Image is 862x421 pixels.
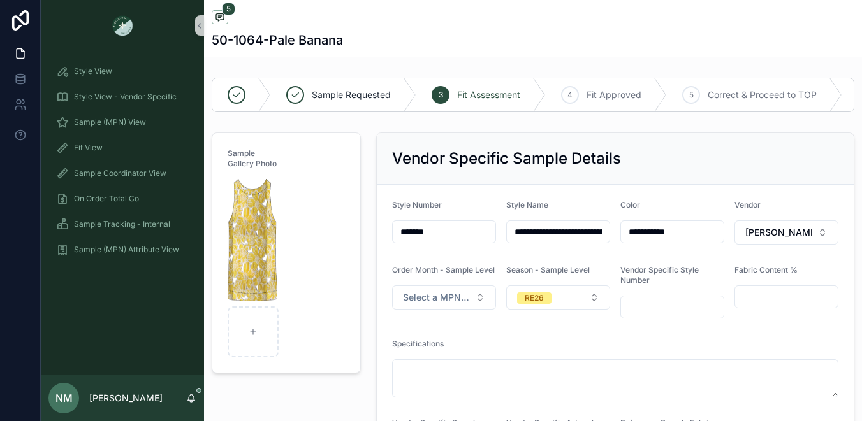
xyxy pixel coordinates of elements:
span: [PERSON_NAME] [745,226,812,239]
a: Style View - Vendor Specific [48,85,196,108]
span: Specifications [392,339,444,348]
span: Order Month - Sample Level [392,265,495,275]
a: Sample (MPN) Attribute View [48,238,196,261]
span: Sample Requested [312,89,391,101]
a: Sample Coordinator View [48,162,196,185]
span: Select a MPN LEVEL ORDER MONTH [403,291,470,304]
span: 5 [222,3,235,15]
p: [PERSON_NAME] [89,392,163,404]
span: Sample Tracking - Internal [74,219,170,229]
span: Sample (MPN) Attribute View [74,245,179,255]
a: On Order Total Co [48,187,196,210]
span: 5 [689,90,694,100]
button: Select Button [734,220,838,245]
span: NM [55,390,73,406]
span: Sample (MPN) View [74,117,146,127]
a: Fit View [48,136,196,159]
div: scrollable content [41,51,204,278]
span: Fit Assessment [457,89,520,101]
button: 5 [212,10,228,26]
span: Sample Gallery Photo [228,148,277,168]
span: Season - Sample Level [506,265,590,275]
span: Vendor Specific Style Number [620,265,699,285]
img: App logo [112,15,133,36]
span: On Order Total Co [74,194,139,204]
img: image.png [228,179,281,301]
a: Sample Tracking - Internal [48,213,196,236]
button: Select Button [506,285,610,310]
button: Select Button [392,285,496,310]
span: 3 [439,90,443,100]
span: Correct & Proceed to TOP [708,89,817,101]
span: Fabric Content % [734,265,798,275]
span: Fit Approved [587,89,641,101]
span: Color [620,200,640,210]
a: Style View [48,60,196,83]
h2: Vendor Specific Sample Details [392,148,621,169]
span: Sample Coordinator View [74,168,166,178]
span: Fit View [74,143,103,153]
h1: 50-1064-Pale Banana [212,31,343,49]
div: RE26 [525,292,544,304]
span: Vendor [734,200,761,210]
span: 4 [567,90,573,100]
span: Style Number [392,200,442,210]
span: Style View [74,66,112,76]
a: Sample (MPN) View [48,111,196,134]
span: Style Name [506,200,548,210]
span: Style View - Vendor Specific [74,92,177,102]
